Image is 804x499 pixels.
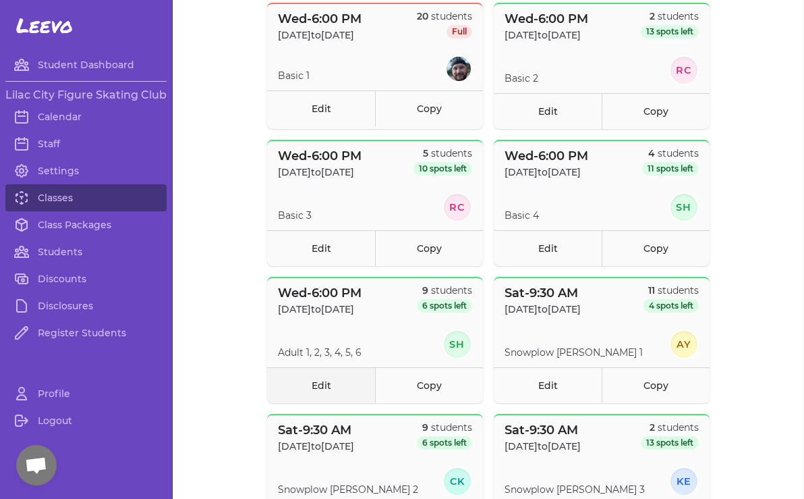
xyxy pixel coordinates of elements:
p: students [413,147,472,160]
a: Logout [5,407,167,434]
p: [DATE] to [DATE] [278,440,354,453]
p: students [641,9,699,23]
h3: Lilac City Figure Skating Club [5,87,167,103]
span: 6 spots left [417,436,472,450]
p: Snowplow [PERSON_NAME] 2 [278,483,418,496]
p: students [641,421,699,434]
p: Sat - 9:30 AM [278,421,354,440]
a: Settings [5,157,167,184]
a: Copy [375,90,483,126]
a: Edit [267,90,375,126]
p: [DATE] to [DATE] [505,165,588,179]
text: SH [449,338,465,350]
span: 20 [417,10,428,22]
p: Basic 1 [278,69,310,82]
text: RC [676,64,692,76]
a: Class Packages [5,211,167,238]
p: Basic 3 [278,209,312,222]
span: 6 spots left [417,299,472,313]
a: Student Dashboard [5,51,167,78]
a: Disclosures [5,292,167,319]
span: 10 spots left [413,162,472,176]
text: SH [676,201,692,213]
span: 9 [422,284,428,296]
a: Edit [267,367,375,403]
p: [DATE] to [DATE] [505,28,588,42]
span: 11 [648,284,655,296]
span: 9 [422,421,428,434]
p: students [417,421,472,434]
span: 4 [648,147,655,159]
p: students [643,284,699,297]
text: RC [449,201,465,213]
p: Wed - 6:00 PM [278,9,362,28]
a: Edit [494,93,602,129]
span: 13 spots left [641,25,699,38]
a: Copy [375,230,483,266]
text: AY [676,338,692,350]
span: 2 [650,421,655,434]
p: students [642,147,699,160]
p: [DATE] to [DATE] [278,28,362,42]
text: KE [677,475,692,488]
span: 2 [650,10,655,22]
a: Copy [602,230,710,266]
p: Snowplow [PERSON_NAME] 3 [505,483,645,496]
p: Wed - 6:00 PM [278,147,362,165]
div: Open chat [16,445,57,485]
p: Snowplow [PERSON_NAME] 1 [505,346,643,359]
span: 5 [423,147,428,159]
p: Sat - 9:30 AM [505,421,581,440]
p: [DATE] to [DATE] [278,303,362,316]
a: Calendar [5,103,167,130]
p: Sat - 9:30 AM [505,284,581,303]
a: Edit [267,230,375,266]
a: Copy [602,93,710,129]
a: Copy [602,367,710,403]
a: Staff [5,130,167,157]
p: students [417,9,472,23]
p: [DATE] to [DATE] [505,440,581,453]
a: Profile [5,380,167,407]
span: 11 spots left [642,162,699,176]
p: Wed - 6:00 PM [505,147,588,165]
span: Full [447,25,472,38]
span: Leevo [16,14,73,38]
p: Wed - 6:00 PM [505,9,588,28]
a: Discounts [5,265,167,292]
p: Adult 1, 2, 3, 4, 5, 6 [278,346,362,359]
p: Basic 4 [505,209,539,222]
a: Classes [5,184,167,211]
p: [DATE] to [DATE] [505,303,581,316]
p: [DATE] to [DATE] [278,165,362,179]
p: Basic 2 [505,72,538,85]
span: 4 spots left [643,299,699,313]
a: Copy [375,367,483,403]
a: Edit [494,230,602,266]
text: CK [450,475,465,488]
p: students [417,284,472,297]
a: Students [5,238,167,265]
a: Register Students [5,319,167,346]
a: Edit [494,367,602,403]
p: Wed - 6:00 PM [278,284,362,303]
span: 13 spots left [641,436,699,450]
